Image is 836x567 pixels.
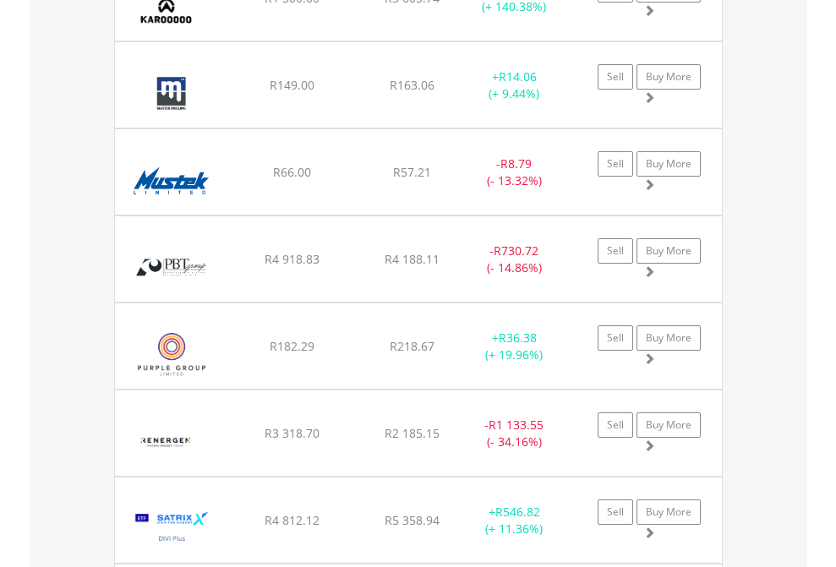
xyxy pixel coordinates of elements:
a: Buy More [637,325,701,351]
div: - (- 34.16%) [462,417,567,450]
img: EQU.ZA.REN.png [123,412,209,472]
span: R14.06 [499,68,537,85]
span: R163.06 [390,77,434,93]
img: EQU.ZA.MDI.png [123,63,219,123]
a: Buy More [637,412,701,438]
span: R4 188.11 [385,251,440,267]
div: - (- 13.32%) [462,155,567,189]
a: Sell [598,151,633,177]
a: Buy More [637,151,701,177]
a: Sell [598,499,633,525]
span: R57.21 [393,164,431,180]
a: Sell [598,412,633,438]
img: EQU.ZA.STXDIV.png [123,499,221,559]
div: + (+ 9.44%) [462,68,567,102]
span: R218.67 [390,338,434,354]
span: R4 918.83 [265,251,320,267]
a: Sell [598,238,633,264]
img: EQU.ZA.MST.png [123,150,219,210]
a: Buy More [637,64,701,90]
span: R4 812.12 [265,512,320,528]
span: R2 185.15 [385,425,440,441]
div: + (+ 11.36%) [462,504,567,537]
span: R36.38 [499,330,537,346]
span: R5 358.94 [385,512,440,528]
span: R546.82 [495,504,540,520]
a: Buy More [637,238,701,264]
a: Buy More [637,499,701,525]
img: EQU.ZA.PBG.png [123,237,219,297]
span: R1 133.55 [489,417,544,433]
span: R8.79 [500,155,532,172]
div: - (- 14.86%) [462,243,567,276]
img: EQU.ZA.PPE.png [123,324,221,384]
a: Sell [598,325,633,351]
span: R3 318.70 [265,425,320,441]
div: + (+ 19.96%) [462,330,567,363]
span: R730.72 [494,243,538,259]
span: R149.00 [270,77,314,93]
a: Sell [598,64,633,90]
span: R66.00 [273,164,311,180]
span: R182.29 [270,338,314,354]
